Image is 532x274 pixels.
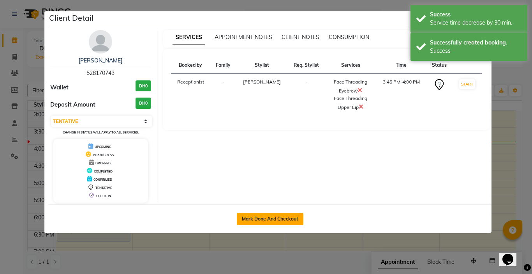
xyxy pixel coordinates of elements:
td: - [287,74,325,116]
span: UPCOMING [95,145,111,149]
span: CONSUMPTION [329,34,369,41]
h3: DH0 [136,98,151,109]
span: IN PROGRESS [93,153,114,157]
button: START [459,79,475,89]
span: SERVICES [173,30,205,44]
div: Service time decrease by 30 min. [430,19,521,27]
th: Family [210,57,236,74]
td: - [210,74,236,116]
h3: DH0 [136,80,151,92]
th: Status [426,57,453,74]
span: CONFIRMED [93,178,112,181]
th: Booked by [171,57,210,74]
div: Face Threading Upper Lip [330,95,371,111]
th: Stylist [236,57,287,74]
th: Services [325,57,376,74]
div: Successfully created booking. [430,39,521,47]
small: Change in status will apply to all services. [63,130,139,134]
span: [PERSON_NAME] [243,79,281,85]
div: Face Threading Eyebrow [330,78,371,95]
span: CLIENT NOTES [282,34,319,41]
th: Time [376,57,426,74]
span: TENTATIVE [95,186,112,190]
td: Receptionist [171,74,210,116]
span: Wallet [50,83,69,92]
a: [PERSON_NAME] [79,57,122,64]
h5: Client Detail [49,12,93,24]
th: Req. Stylist [287,57,325,74]
span: CHECK-IN [96,194,111,198]
div: Success [430,47,521,55]
div: Success [430,11,521,19]
span: APPOINTMENT NOTES [215,34,272,41]
span: 528170743 [86,69,115,77]
td: 3:45 PM-4:00 PM [376,74,426,116]
span: COMPLETED [94,169,113,173]
iframe: chat widget [499,243,524,266]
button: Mark Done And Checkout [237,213,303,225]
span: Deposit Amount [50,100,95,109]
img: avatar [89,30,112,53]
span: DROPPED [95,161,111,165]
